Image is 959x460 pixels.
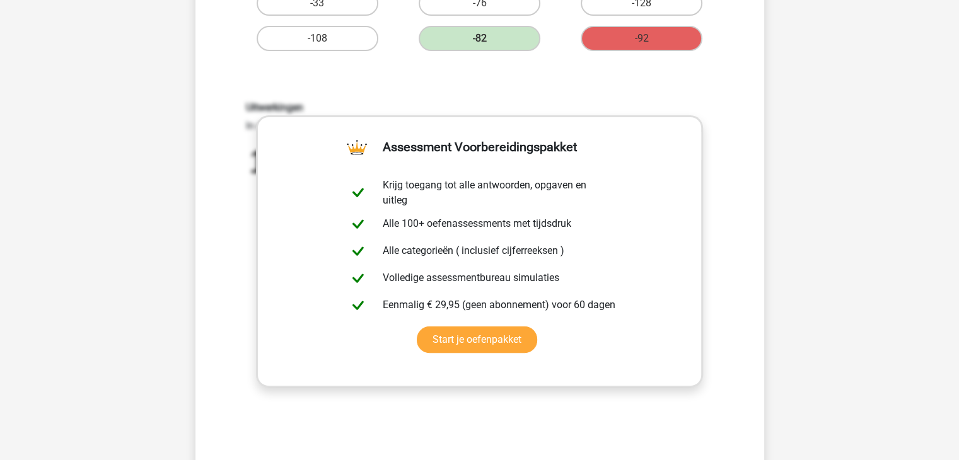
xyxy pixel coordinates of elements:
label: -108 [257,26,378,51]
div: In deze reeks vind je steeds het volgende getal door het voorgaande getal -23 te doen. [236,101,723,251]
label: -82 [419,26,540,51]
label: -92 [581,26,702,51]
h6: Uitwerkingen [246,101,714,113]
tspan: 10 [248,144,283,179]
a: Start je oefenpakket [417,326,537,353]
